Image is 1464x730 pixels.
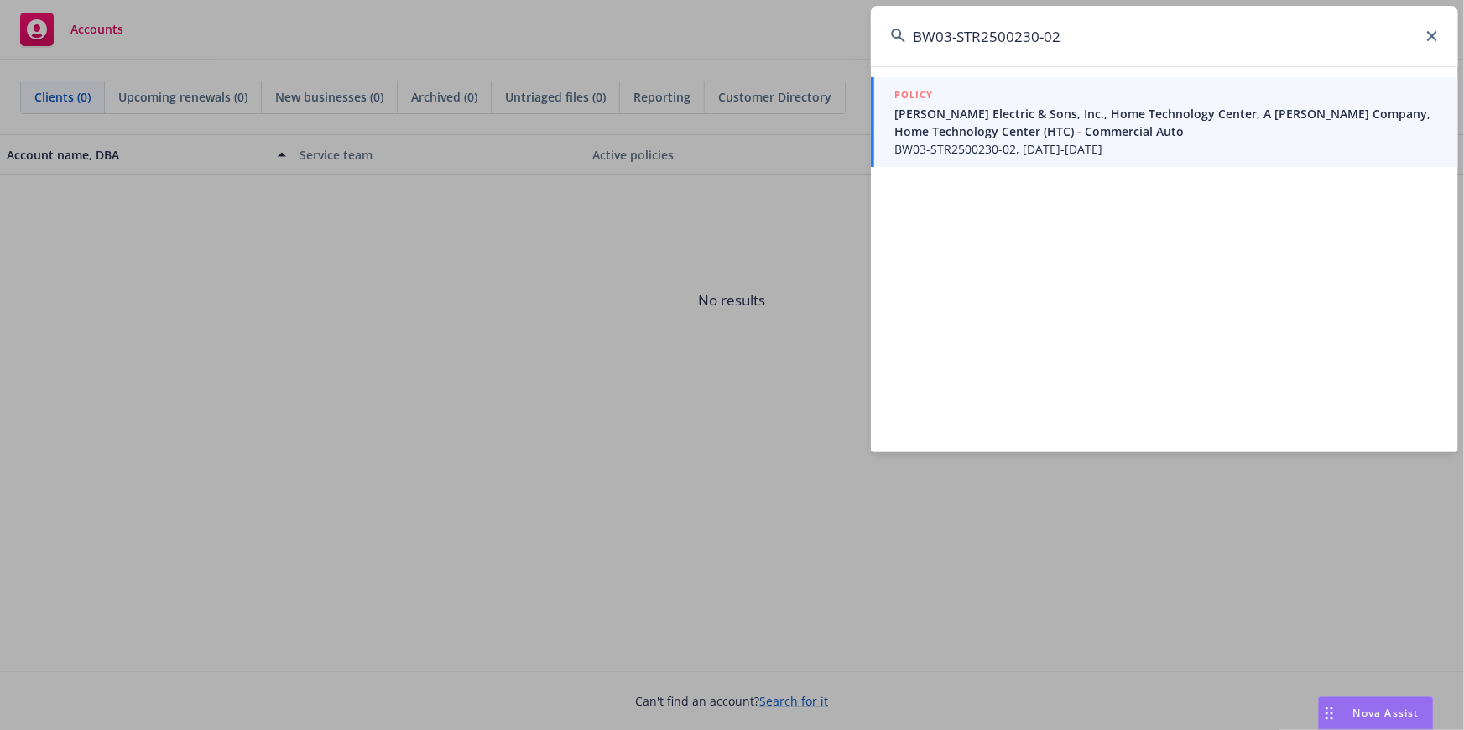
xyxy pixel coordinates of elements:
[1319,697,1340,729] div: Drag to move
[1318,696,1434,730] button: Nova Assist
[871,6,1458,66] input: Search...
[1353,706,1420,720] span: Nova Assist
[894,86,933,103] h5: POLICY
[871,77,1458,167] a: POLICY[PERSON_NAME] Electric & Sons, Inc., Home Technology Center, A [PERSON_NAME] Company, Home ...
[894,140,1438,158] span: BW03-STR2500230-02, [DATE]-[DATE]
[894,105,1438,140] span: [PERSON_NAME] Electric & Sons, Inc., Home Technology Center, A [PERSON_NAME] Company, Home Techno...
